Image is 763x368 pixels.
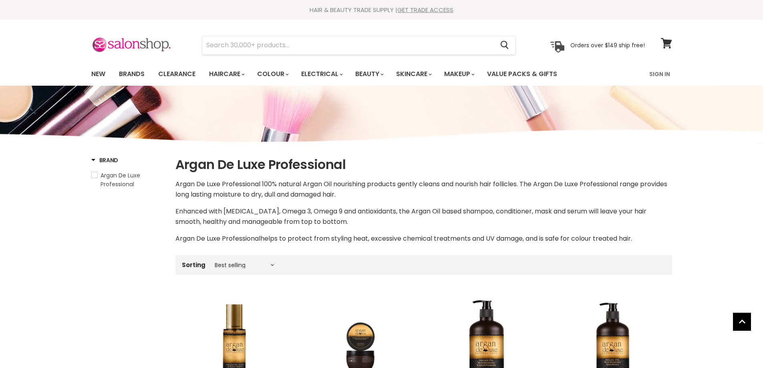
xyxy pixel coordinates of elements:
h3: Brand [91,156,119,164]
a: Haircare [203,66,250,82]
span: Argan De Luxe Professional [175,234,260,243]
a: Sign In [644,66,675,82]
label: Sorting [182,261,205,268]
button: Search [494,36,515,54]
a: Colour [251,66,294,82]
a: Skincare [390,66,437,82]
a: Electrical [295,66,348,82]
a: Brands [113,66,151,82]
form: Product [202,36,516,55]
nav: Main [81,62,682,86]
ul: Main menu [85,62,604,86]
a: GET TRADE ACCESS [397,6,453,14]
div: HAIR & BEAUTY TRADE SUPPLY | [81,6,682,14]
input: Search [202,36,494,54]
p: Orders over $149 ship free! [570,41,645,48]
a: Makeup [438,66,479,82]
a: Value Packs & Gifts [481,66,563,82]
p: Argan De Luxe Professional 100% natural Argan Oil nourishing products gently cleans and nourish h... [175,179,672,200]
a: Argan De Luxe Professional [91,171,165,189]
p: Enhanced with [MEDICAL_DATA], Omega 3, Omega 9 and antioxidants, the Argan Oil based shampoo, con... [175,206,672,227]
span: Argan De Luxe Professional [101,171,140,188]
a: New [85,66,111,82]
h1: Argan De Luxe Professional [175,156,672,173]
a: Beauty [349,66,389,82]
p: helps to protect from styling heat, excessive chemical treatments and UV damage, and is safe for ... [175,233,672,244]
a: Clearance [152,66,201,82]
